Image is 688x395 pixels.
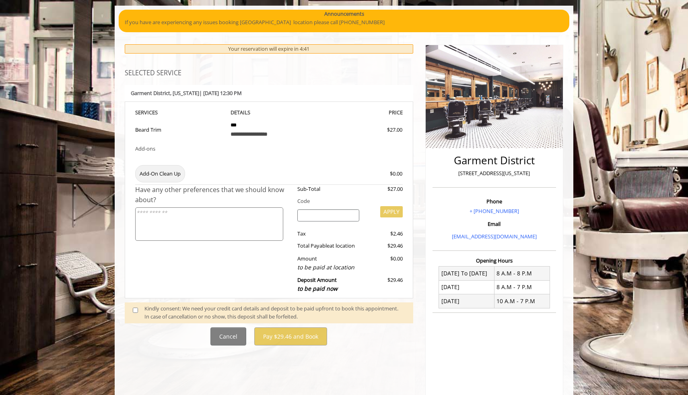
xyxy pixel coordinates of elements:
[330,242,355,249] span: at location
[144,304,405,321] div: Kindly consent: We need your credit card details and deposit to be paid upfront to book this appo...
[297,285,338,292] span: to be paid now
[135,108,225,117] th: SERVICE
[291,230,366,238] div: Tax
[125,70,413,77] h3: SELECTED SERVICE
[365,230,402,238] div: $2.46
[125,44,413,54] div: Your reservation will expire in 4:41
[365,254,402,272] div: $0.00
[297,263,360,272] div: to be paid at location
[433,258,556,263] h3: Opening Hours
[291,254,366,272] div: Amount
[324,10,364,18] b: Announcements
[365,242,402,250] div: $29.46
[291,242,366,250] div: Total Payable
[435,155,554,166] h2: Garment District
[358,170,402,178] div: $0.00
[170,89,199,97] span: , [US_STATE]
[435,221,554,227] h3: Email
[225,108,314,117] th: DETAILS
[135,141,225,161] td: Add-ons
[135,185,291,205] div: Have any other preferences that we should know about?
[155,109,158,116] span: S
[365,276,402,293] div: $29.46
[131,89,242,97] b: Garment District | [DATE] 12:30 PM
[494,280,550,294] td: 8 A.M - 7 P.M
[494,267,550,280] td: 8 A.M - 8 P.M
[439,294,494,308] td: [DATE]
[435,199,554,204] h3: Phone
[380,206,403,217] button: APPLY
[439,267,494,280] td: [DATE] To [DATE]
[452,233,537,240] a: [EMAIL_ADDRESS][DOMAIN_NAME]
[313,108,403,117] th: PRICE
[358,126,402,134] div: $27.00
[291,185,366,193] div: Sub-Total
[125,18,563,27] p: If you have are experiencing any issues booking [GEOGRAPHIC_DATA] location please call [PHONE_NUM...
[365,185,402,193] div: $27.00
[210,327,246,345] button: Cancel
[291,197,403,205] div: Code
[254,327,327,345] button: Pay $29.46 and Book
[435,169,554,178] p: [STREET_ADDRESS][US_STATE]
[494,294,550,308] td: 10 A.M - 7 P.M
[297,276,338,292] b: Deposit Amount
[470,207,519,215] a: + [PHONE_NUMBER]
[439,280,494,294] td: [DATE]
[135,117,225,141] td: Beard Trim
[135,165,185,182] span: Add-On Clean Up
